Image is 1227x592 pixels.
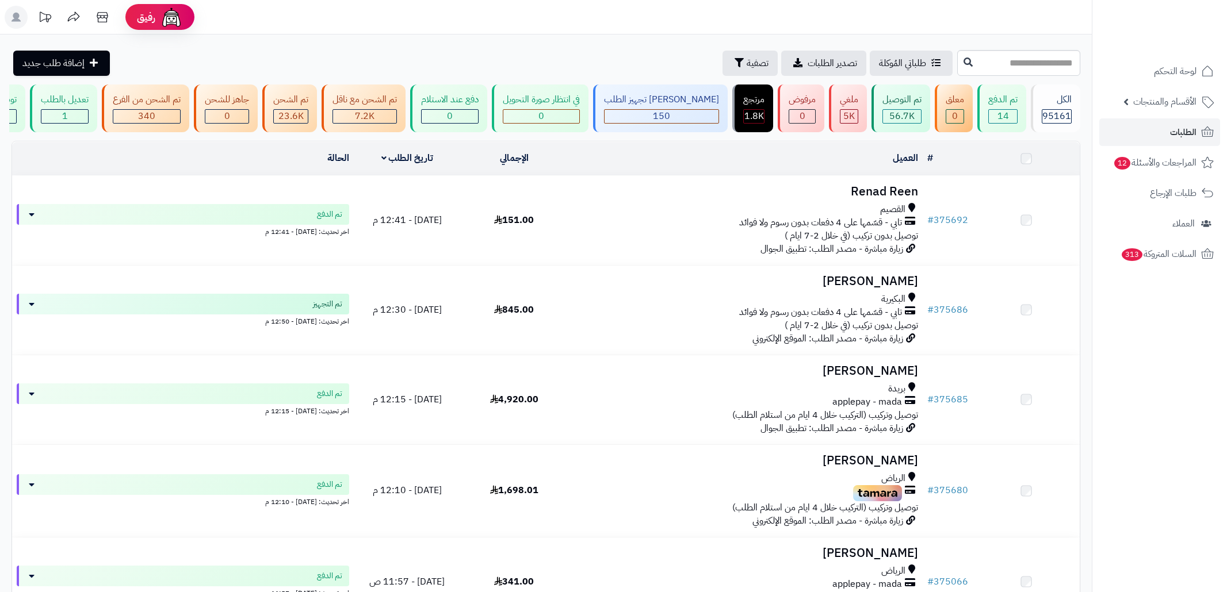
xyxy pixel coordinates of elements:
[22,56,85,70] span: إضافة طلب جديد
[205,110,249,123] div: 0
[927,483,934,497] span: #
[827,84,869,132] a: ملغي 5K
[373,393,442,406] span: [DATE] - 12:15 م
[739,306,902,319] span: تابي - قسّمها على 4 دفعات بدون رسوم ولا فوائد
[381,151,434,165] a: تاريخ الطلب
[927,393,968,406] a: #375685
[421,93,479,106] div: دفع عند الاستلام
[369,575,445,589] span: [DATE] - 11:57 ص
[927,213,934,227] span: #
[870,51,953,76] a: طلباتي المُوكلة
[1099,179,1220,207] a: طلبات الإرجاع
[13,51,110,76] a: إضافة طلب جديد
[932,84,975,132] a: معلق 0
[840,110,858,123] div: 4975
[17,314,349,326] div: اخر تحديث: [DATE] - 12:50 م
[1099,57,1220,85] a: لوحة التحكم
[333,110,396,123] div: 7223
[373,483,442,497] span: [DATE] - 12:10 م
[572,275,918,288] h3: [PERSON_NAME]
[739,216,902,229] span: تابي - قسّمها على 4 دفعات بدون رسوم ولا فوائد
[113,93,181,106] div: تم الشحن من الفرع
[313,298,342,310] span: تم التجهيز
[723,51,778,76] button: تصفية
[327,151,349,165] a: الحالة
[1154,63,1197,79] span: لوحة التحكم
[317,209,342,220] span: تم الدفع
[373,213,442,227] span: [DATE] - 12:41 م
[732,501,918,514] span: توصيل وتركيب (التركيب خلال 4 ايام من استلام الطلب)
[1149,9,1216,33] img: logo-2.png
[408,84,490,132] a: دفع عند الاستلام 0
[160,6,183,29] img: ai-face.png
[800,109,805,123] span: 0
[883,110,921,123] div: 56689
[137,10,155,24] span: رفيق
[1113,155,1197,171] span: المراجعات والأسئلة
[927,303,968,317] a: #375686
[17,404,349,416] div: اخر تحديث: [DATE] - 12:15 م
[775,84,827,132] a: مرفوض 0
[752,332,903,345] span: زيارة مباشرة - مصدر الطلب: الموقع الإلكتروني
[1099,210,1220,237] a: العملاء
[503,110,579,123] div: 0
[274,110,308,123] div: 23573
[881,293,905,306] span: البكيرية
[17,495,349,507] div: اخر تحديث: [DATE] - 12:10 م
[927,303,934,317] span: #
[808,56,857,70] span: تصدير الطلبات
[1099,149,1220,176] a: المراجعات والأسئلة12
[490,393,538,406] span: 4,920.00
[927,483,968,497] a: #375680
[100,84,192,132] a: تم الشحن من الفرع 340
[572,185,918,198] h3: Renad Reen
[317,570,342,582] span: تم الدفع
[840,93,858,106] div: ملغي
[988,93,1018,106] div: تم الدفع
[1150,185,1197,201] span: طلبات الإرجاع
[494,303,534,317] span: 845.00
[273,93,308,106] div: تم الشحن
[192,84,260,132] a: جاهز للشحن 0
[927,393,934,406] span: #
[653,109,670,123] span: 150
[880,203,905,216] span: القصيم
[332,93,397,106] div: تم الشحن مع ناقل
[41,93,89,106] div: تعديل بالطلب
[355,109,374,123] span: 7.2K
[1170,124,1197,140] span: الطلبات
[28,84,100,132] a: تعديل بالطلب 1
[447,109,453,123] span: 0
[893,151,918,165] a: العميل
[747,56,769,70] span: تصفية
[744,110,764,123] div: 1813
[1099,118,1220,146] a: الطلبات
[927,575,934,589] span: #
[422,110,478,123] div: 0
[869,84,932,132] a: تم التوصيل 56.7K
[882,93,922,106] div: تم التوصيل
[879,56,926,70] span: طلباتي المُوكلة
[832,578,902,591] span: applepay - mada
[500,151,529,165] a: الإجمالي
[881,472,905,485] span: الرياض
[781,51,866,76] a: تصدير الطلبات
[1029,84,1083,132] a: الكل95161
[927,575,968,589] a: #375066
[997,109,1009,123] span: 14
[224,109,230,123] span: 0
[113,110,180,123] div: 340
[927,151,933,165] a: #
[881,564,905,578] span: الرياض
[760,421,903,435] span: زيارة مباشرة - مصدر الطلب: تطبيق الجوال
[853,485,902,501] img: Tamara
[62,109,68,123] span: 1
[1042,93,1072,106] div: الكل
[785,229,918,243] span: توصيل بدون تركيب (في خلال 2-7 ايام )
[494,575,534,589] span: 341.00
[946,110,964,123] div: 0
[1121,246,1197,262] span: السلات المتروكة
[30,6,59,32] a: تحديثات المنصة
[317,479,342,490] span: تم الدفع
[1122,248,1142,261] span: 313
